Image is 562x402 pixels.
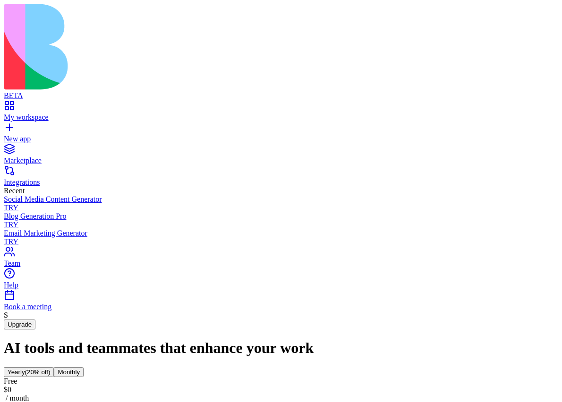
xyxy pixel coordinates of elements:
[4,83,558,100] a: BETA
[4,212,558,229] a: Blog Generation ProTRY
[4,320,35,328] a: Upgrade
[4,105,558,122] a: My workspace
[4,187,25,195] span: Recent
[54,367,84,377] button: Monthly
[4,320,35,329] button: Upgrade
[4,170,558,187] a: Integrations
[4,195,558,212] a: Social Media Content GeneratorTRY
[4,91,558,100] div: BETA
[4,229,558,238] div: Email Marketing Generator
[4,251,558,268] a: Team
[4,178,558,187] div: Integrations
[4,126,558,143] a: New app
[4,259,558,268] div: Team
[4,311,8,319] span: S
[25,369,51,376] span: (20% off)
[4,195,558,204] div: Social Media Content Generator
[4,221,558,229] div: TRY
[4,272,558,289] a: Help
[4,339,558,357] h1: AI tools and teammates that enhance your work
[4,294,558,311] a: Book a meeting
[4,113,558,122] div: My workspace
[4,377,558,386] div: Free
[4,303,558,311] div: Book a meeting
[4,229,558,246] a: Email Marketing GeneratorTRY
[4,156,558,165] div: Marketplace
[4,238,558,246] div: TRY
[4,386,558,394] div: $ 0
[4,204,558,212] div: TRY
[4,281,558,289] div: Help
[4,212,558,221] div: Blog Generation Pro
[4,135,558,143] div: New app
[4,367,54,377] button: Yearly
[4,148,558,165] a: Marketplace
[4,4,383,90] img: logo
